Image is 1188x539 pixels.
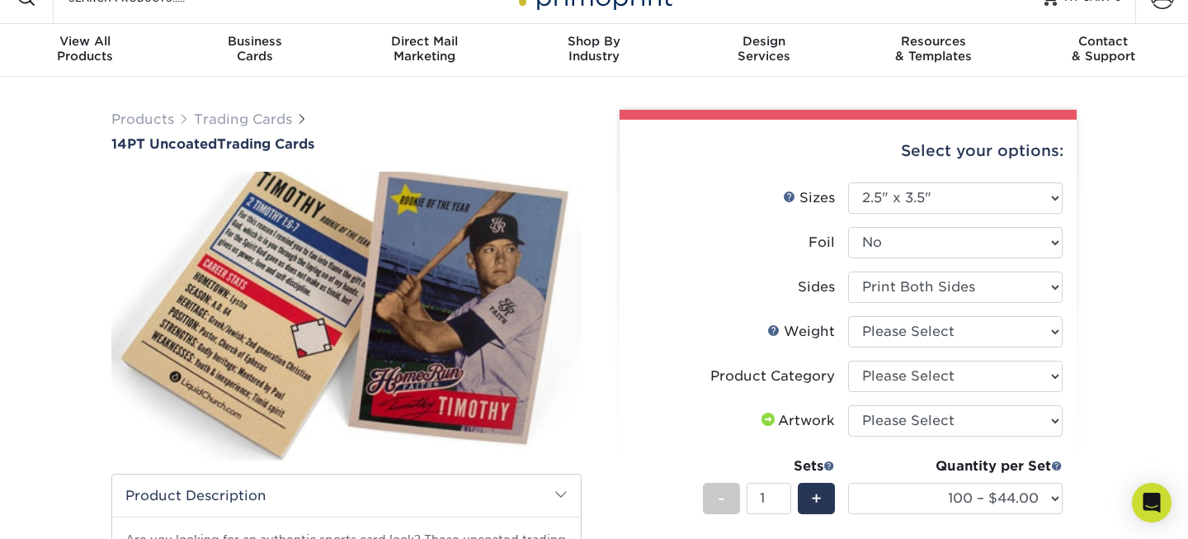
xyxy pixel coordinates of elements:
a: Shop ByIndustry [509,24,679,77]
span: + [811,486,822,511]
span: Resources [849,34,1019,49]
div: Services [679,34,849,64]
div: Sides [798,277,835,297]
img: 14PT Uncoated 01 [111,154,582,479]
h1: Trading Cards [111,136,582,152]
div: Product Category [710,366,835,386]
a: BusinessCards [170,24,340,77]
div: Weight [767,322,835,342]
div: & Templates [849,34,1019,64]
a: Products [111,111,174,127]
span: Design [679,34,849,49]
div: Open Intercom Messenger [1132,483,1171,522]
span: Shop By [509,34,679,49]
div: & Support [1018,34,1188,64]
div: Select your options: [633,120,1063,182]
span: 14PT Uncoated [111,136,217,152]
a: Contact& Support [1018,24,1188,77]
span: Direct Mail [339,34,509,49]
div: Marketing [339,34,509,64]
h2: Product Description [112,475,581,517]
span: Contact [1018,34,1188,49]
a: Resources& Templates [849,24,1019,77]
span: - [718,486,725,511]
a: Trading Cards [194,111,292,127]
div: Sets [703,456,835,476]
div: Foil [808,233,835,253]
div: Artwork [758,411,835,431]
div: Quantity per Set [848,456,1063,476]
div: Industry [509,34,679,64]
div: Cards [170,34,340,64]
span: Business [170,34,340,49]
a: Direct MailMarketing [339,24,509,77]
div: Sizes [783,188,835,208]
a: DesignServices [679,24,849,77]
a: 14PT UncoatedTrading Cards [111,136,582,152]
